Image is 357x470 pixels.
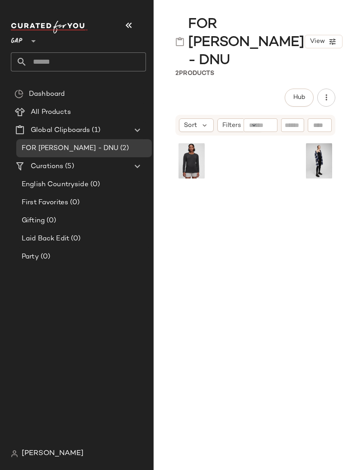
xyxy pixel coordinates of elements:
[29,89,65,99] span: Dashboard
[89,179,100,190] span: (0)
[22,252,39,262] span: Party
[184,121,197,130] span: Sort
[293,94,305,101] span: Hub
[285,89,314,107] button: Hub
[175,69,214,78] div: Products
[22,197,68,208] span: First Favorites
[188,15,305,70] span: FOR [PERSON_NAME] - DNU
[11,31,23,47] span: GAP
[68,197,80,208] span: (0)
[22,143,118,154] span: FOR [PERSON_NAME] - DNU
[22,216,45,226] span: Gifting
[175,37,184,46] img: svg%3e
[69,234,80,244] span: (0)
[222,121,241,130] span: Filters
[22,234,69,244] span: Laid Back Edit
[45,216,56,226] span: (0)
[175,70,179,77] span: 2
[14,89,23,99] img: svg%3e
[11,450,18,457] img: svg%3e
[310,38,325,45] span: View
[63,161,74,172] span: (5)
[118,143,128,154] span: (2)
[178,141,205,180] img: cn20667986.jpg
[31,161,63,172] span: Curations
[39,252,50,262] span: (0)
[305,35,343,48] button: View
[306,141,332,180] img: cn54256277.jpg
[11,21,88,33] img: cfy_white_logo.C9jOOHJF.svg
[31,107,71,117] span: All Products
[22,179,89,190] span: English Countryside
[22,448,84,459] span: [PERSON_NAME]
[90,125,100,136] span: (1)
[31,125,90,136] span: Global Clipboards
